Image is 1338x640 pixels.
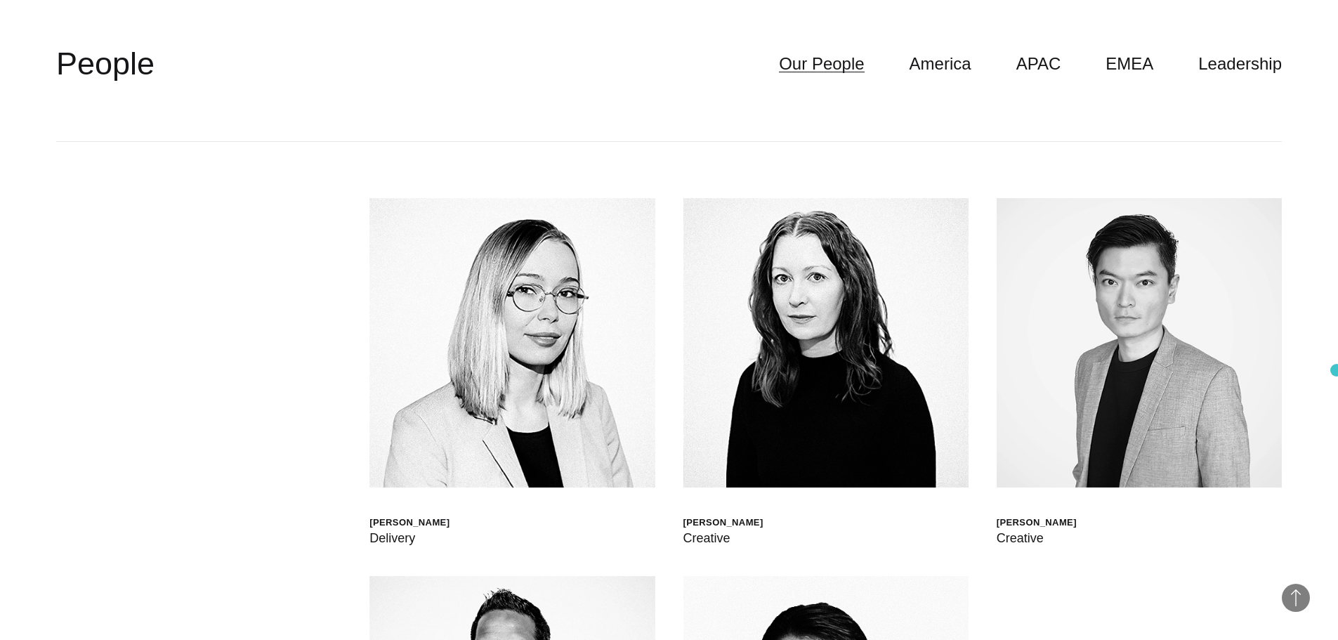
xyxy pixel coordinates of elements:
a: Our People [779,51,864,77]
img: Daniel Ng [997,198,1282,488]
div: [PERSON_NAME] [997,516,1077,528]
a: America [910,51,971,77]
button: Back to Top [1282,584,1310,612]
h2: People [56,43,155,85]
img: Walt Drkula [369,198,655,488]
img: Jen Higgins [683,198,969,488]
div: Creative [683,528,763,548]
div: Delivery [369,528,450,548]
div: [PERSON_NAME] [369,516,450,528]
a: Leadership [1198,51,1282,77]
a: EMEA [1106,51,1153,77]
a: APAC [1016,51,1061,77]
div: [PERSON_NAME] [683,516,763,528]
div: Creative [997,528,1077,548]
